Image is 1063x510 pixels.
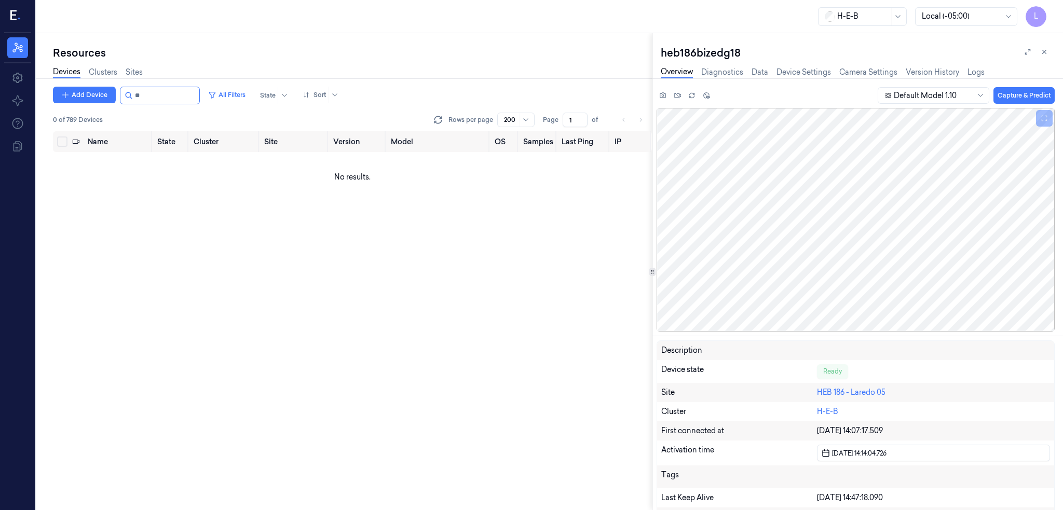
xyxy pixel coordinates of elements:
th: Last Ping [557,131,610,152]
a: Camera Settings [839,67,897,78]
a: Logs [967,67,985,78]
nav: pagination [617,113,648,127]
span: of [592,115,608,125]
div: heb186bizedg18 [661,46,1055,60]
button: L [1026,6,1046,27]
div: Description [661,345,817,356]
a: Overview [661,66,693,78]
button: Capture & Predict [993,87,1055,104]
a: Sites [126,67,143,78]
a: Clusters [89,67,117,78]
div: Resources [53,46,652,60]
button: [DATE] 14:14:04.726 [817,445,1050,461]
td: No results. [53,152,652,202]
span: [DATE] 14:14:04.726 [830,448,887,458]
th: Site [260,131,330,152]
th: IP [610,131,652,152]
div: Last Keep Alive [661,492,817,503]
a: Version History [906,67,959,78]
span: Page [543,115,558,125]
button: Select all [57,136,67,147]
a: Diagnostics [701,67,743,78]
div: Ready [817,364,848,379]
th: Version [329,131,386,152]
th: Cluster [189,131,260,152]
span: 0 of 789 Devices [53,115,103,125]
div: Site [661,387,817,398]
th: Samples [519,131,557,152]
th: Model [387,131,490,152]
div: Tags [661,470,817,484]
a: Data [752,67,768,78]
th: Name [84,131,154,152]
div: Cluster [661,406,817,417]
th: OS [490,131,519,152]
button: All Filters [204,87,250,103]
button: Add Device [53,87,116,103]
a: H-E-B [817,407,838,416]
a: Device Settings [776,67,831,78]
a: HEB 186 - Laredo 05 [817,388,885,397]
div: [DATE] 14:47:18.090 [817,492,1050,503]
div: [DATE] 14:07:17.509 [817,425,1050,436]
div: First connected at [661,425,817,436]
div: Activation time [661,445,817,461]
p: Rows per page [448,115,493,125]
th: State [153,131,189,152]
div: Device state [661,364,817,379]
a: Devices [53,66,80,78]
